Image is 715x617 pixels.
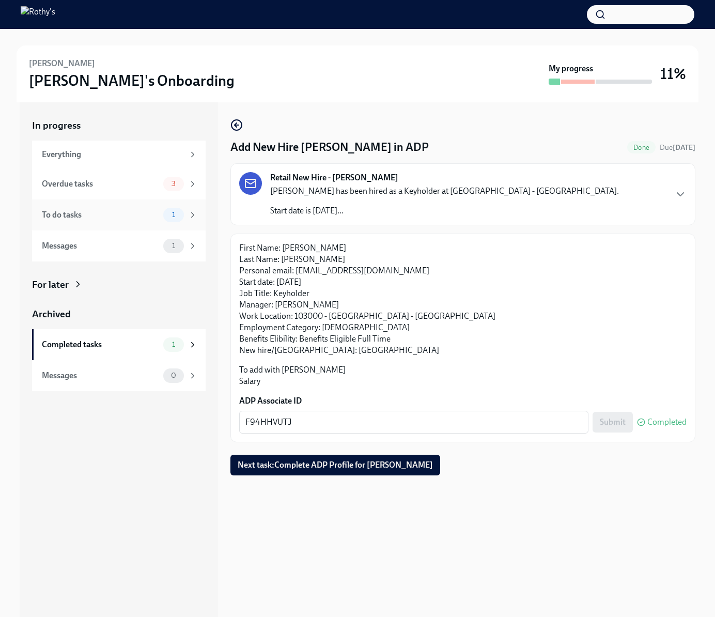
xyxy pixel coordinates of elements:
h4: Add New Hire [PERSON_NAME] in ADP [230,140,429,155]
span: 1 [166,211,181,219]
div: For later [32,278,69,291]
div: Completed tasks [42,339,159,350]
span: 3 [165,180,182,188]
a: Everything [32,141,206,168]
div: To do tasks [42,209,159,221]
div: Everything [42,149,184,160]
h3: [PERSON_NAME]'s Onboarding [29,71,235,90]
span: Next task : Complete ADP Profile for [PERSON_NAME] [238,460,433,470]
p: [PERSON_NAME] has been hired as a Keyholder at [GEOGRAPHIC_DATA] - [GEOGRAPHIC_DATA]. [270,186,619,197]
span: 1 [166,242,181,250]
span: 0 [165,372,182,379]
div: Messages [42,370,159,381]
h3: 11% [660,65,686,83]
span: September 11th, 2025 09:00 [660,143,695,152]
a: Messages1 [32,230,206,261]
strong: Retail New Hire - [PERSON_NAME] [270,172,398,183]
a: Overdue tasks3 [32,168,206,199]
a: In progress [32,119,206,132]
span: Done [627,144,656,151]
img: Rothy's [21,6,55,23]
p: First Name: [PERSON_NAME] Last Name: [PERSON_NAME] Personal email: [EMAIL_ADDRESS][DOMAIN_NAME] S... [239,242,687,356]
a: Completed tasks1 [32,329,206,360]
a: To do tasks1 [32,199,206,230]
textarea: F94HHVUTJ [245,416,582,428]
p: To add with [PERSON_NAME] Salary [239,364,687,387]
p: Start date is [DATE]... [270,205,619,217]
a: For later [32,278,206,291]
span: Due [660,143,695,152]
span: Completed [647,418,687,426]
div: Messages [42,240,159,252]
label: ADP Associate ID [239,395,687,407]
strong: [DATE] [673,143,695,152]
div: Overdue tasks [42,178,159,190]
h6: [PERSON_NAME] [29,58,95,69]
a: Archived [32,307,206,321]
a: Messages0 [32,360,206,391]
span: 1 [166,341,181,348]
button: Next task:Complete ADP Profile for [PERSON_NAME] [230,455,440,475]
strong: My progress [549,63,593,74]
